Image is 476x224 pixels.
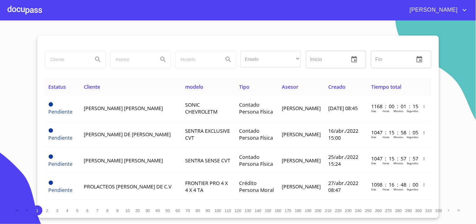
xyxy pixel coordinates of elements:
[371,83,401,90] span: Tiempo total
[407,188,418,191] p: Segundos
[185,208,190,213] span: 70
[382,188,389,191] p: Horas
[371,103,414,110] p: 1168 : 00 : 01 : 15
[303,205,313,216] button: 190
[371,129,414,136] p: 1047 : 15 : 58 : 05
[36,208,38,213] span: 1
[405,5,461,15] span: [PERSON_NAME]
[96,208,99,213] span: 7
[375,208,382,213] span: 260
[344,205,354,216] button: 230
[328,180,358,193] span: 27/abr./2022 08:47
[223,205,233,216] button: 110
[255,208,261,213] span: 140
[382,135,389,139] p: Horas
[46,208,48,213] span: 2
[193,205,203,216] button: 80
[393,161,403,165] p: Minutos
[282,157,321,164] span: [PERSON_NAME]
[239,154,273,167] span: Contado Persona Física
[72,205,83,216] button: 5
[156,52,171,67] button: Search
[32,205,42,216] button: 1
[183,205,193,216] button: 70
[395,208,402,213] span: 280
[195,208,200,213] span: 80
[371,188,376,191] p: Dias
[203,205,213,216] button: 90
[415,208,422,213] span: 300
[125,208,130,213] span: 10
[106,208,109,213] span: 8
[384,205,394,216] button: 270
[173,205,183,216] button: 60
[283,205,293,216] button: 170
[245,208,251,213] span: 130
[143,205,153,216] button: 30
[176,51,218,68] input: search
[364,205,374,216] button: 250
[165,208,170,213] span: 50
[56,208,58,213] span: 3
[328,154,358,167] span: 25/abr./2022 15:24
[404,205,414,216] button: 290
[241,51,301,68] div: ​
[215,208,221,213] span: 100
[405,5,468,15] button: account of current user
[371,155,414,162] p: 1047 : 15 : 57 : 57
[354,205,364,216] button: 240
[84,83,100,90] span: Cliente
[382,161,389,165] p: Horas
[49,102,53,107] span: Pendiente
[325,208,332,213] span: 210
[49,160,73,167] span: Pendiente
[49,83,66,90] span: Estatus
[86,208,88,213] span: 6
[239,101,273,115] span: Contado Persona Física
[282,183,321,190] span: [PERSON_NAME]
[393,188,403,191] p: Minutos
[185,83,203,90] span: modelo
[155,208,160,213] span: 40
[84,183,172,190] span: PROLACTEOS [PERSON_NAME] DE C.V
[145,208,150,213] span: 30
[334,205,344,216] button: 220
[371,161,376,165] p: Dias
[265,208,271,213] span: 150
[213,205,223,216] button: 100
[110,51,153,68] input: search
[135,208,140,213] span: 20
[253,205,263,216] button: 140
[394,205,404,216] button: 280
[393,135,403,139] p: Minutos
[225,208,231,213] span: 110
[175,208,180,213] span: 60
[393,109,403,113] p: Minutos
[83,205,93,216] button: 6
[49,128,53,133] span: Pendiente
[407,109,418,113] p: Segundos
[434,205,444,216] button: 320
[424,205,434,216] button: 310
[93,205,103,216] button: 7
[374,205,384,216] button: 260
[371,181,414,188] p: 1098 : 16 : 48 : 00
[163,205,173,216] button: 50
[371,109,376,113] p: Dias
[76,208,78,213] span: 5
[84,131,171,138] span: [PERSON_NAME] DE [PERSON_NAME]
[221,52,236,67] button: Search
[239,83,249,90] span: Tipo
[52,205,62,216] button: 3
[42,205,52,216] button: 2
[335,208,342,213] span: 220
[185,180,228,193] span: FRONTIER PRO 4 X 4 X 4 TA
[275,208,281,213] span: 160
[305,208,312,213] span: 190
[243,205,253,216] button: 130
[235,208,241,213] span: 120
[133,205,143,216] button: 20
[405,208,412,213] span: 290
[62,205,72,216] button: 4
[123,205,133,216] button: 10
